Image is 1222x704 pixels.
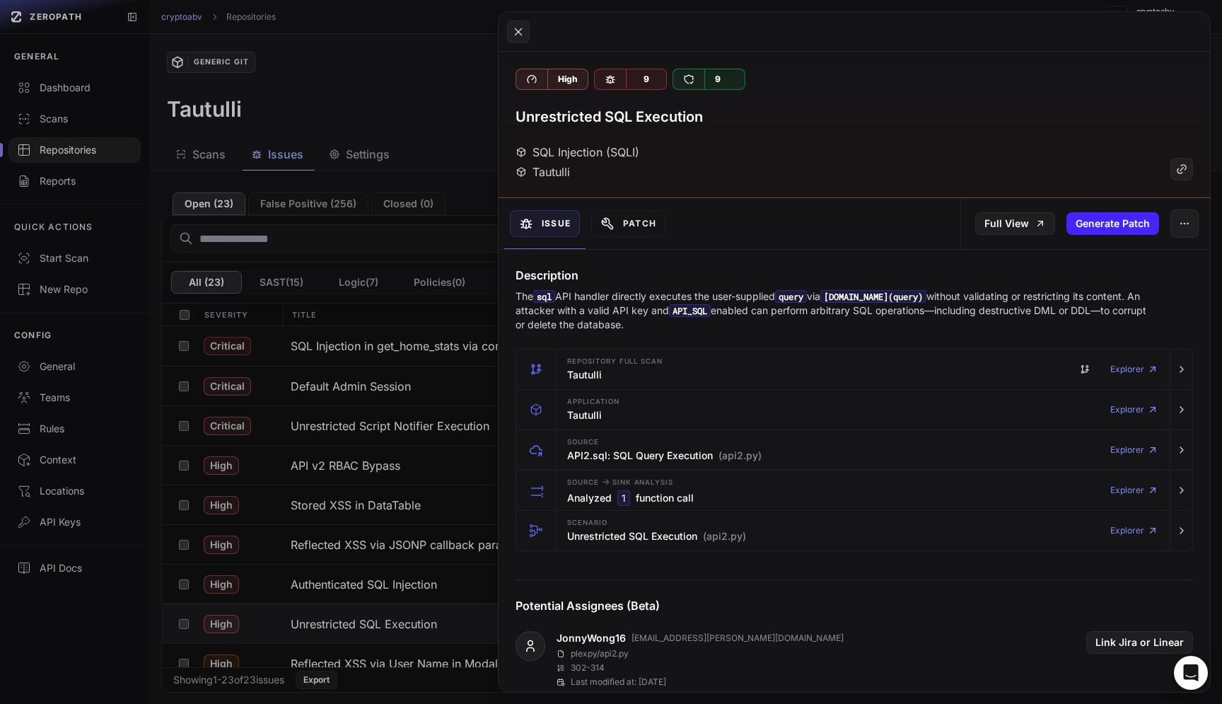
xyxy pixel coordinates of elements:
[516,597,1193,614] h4: Potential Assignees (Beta)
[567,476,673,487] span: Source Sink Analysis
[510,210,580,237] button: Issue
[1110,396,1158,424] a: Explorer
[567,529,746,543] h3: Unrestricted SQL Execution
[1174,656,1208,690] div: Open Intercom Messenger
[703,529,746,543] span: (api2.py)
[567,408,602,422] h3: Tautulli
[617,490,630,506] code: 1
[567,439,599,446] span: Source
[567,449,762,463] h3: API2.sql: SQL Query Execution
[557,631,626,645] a: JonnyWong16
[1110,355,1158,383] a: Explorer
[571,662,605,674] p: 302 - 314
[571,676,666,688] p: Last modified at: [DATE]
[516,430,1192,470] button: Source API2.sql: SQL Query Execution (api2.py) Explorer
[820,290,926,303] code: [DOMAIN_NAME](query)
[516,390,1192,429] button: Application Tautulli Explorer
[567,398,619,405] span: Application
[632,633,844,644] p: [EMAIL_ADDRESS][PERSON_NAME][DOMAIN_NAME]
[1086,631,1193,654] button: Link Jira or Linear
[1110,476,1158,504] a: Explorer
[567,368,602,382] h3: Tautulli
[718,449,762,463] span: (api2.py)
[1066,212,1159,235] button: Generate Patch
[1110,517,1158,545] a: Explorer
[516,267,1193,284] h4: Description
[591,210,665,237] button: Patch
[516,289,1149,332] p: The API handler directly executes the user-supplied via without validating or restricting its con...
[1110,436,1158,464] a: Explorer
[516,471,1192,510] button: Source -> Sink Analysis Analyzed 1 function call Explorer
[516,511,1192,550] button: Scenario Unrestricted SQL Execution (api2.py) Explorer
[975,212,1055,235] a: Full View
[516,163,570,180] div: Tautulli
[567,358,663,365] span: Repository Full scan
[602,476,610,487] span: ->
[567,490,694,506] h3: Analyzed function call
[567,519,607,526] span: Scenario
[533,290,555,303] code: sql
[571,648,629,659] p: plexpy/api2.py
[516,350,1192,389] button: Repository Full scan Tautulli Explorer
[775,290,807,303] code: query
[669,304,711,317] code: API_SQL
